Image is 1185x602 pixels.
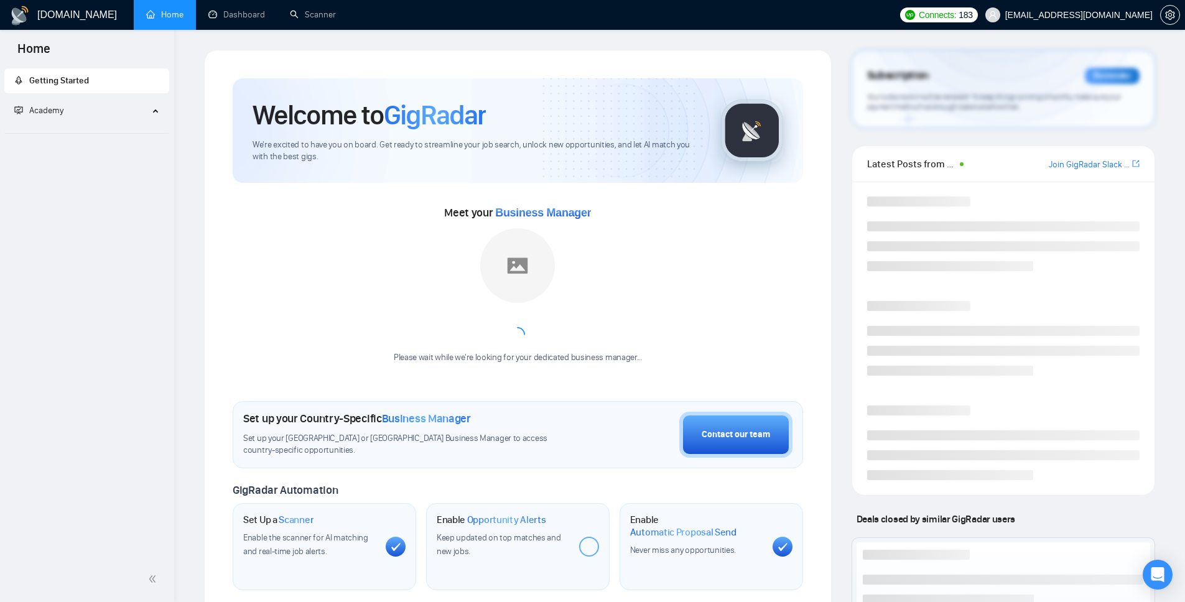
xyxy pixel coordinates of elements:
a: setting [1160,10,1180,20]
span: Business Manager [382,412,471,425]
span: rocket [14,76,23,85]
li: Academy Homepage [4,128,169,136]
span: setting [1161,10,1179,20]
h1: Set Up a [243,514,314,526]
span: Home [7,40,60,66]
span: Never miss any opportunities. [630,545,736,555]
span: user [988,11,997,19]
div: Please wait while we're looking for your dedicated business manager... [386,352,649,364]
span: Meet your [444,206,591,220]
span: Your subscription will be renewed. To keep things running smoothly, make sure your payment method... [867,92,1121,112]
a: dashboardDashboard [208,9,265,20]
span: Enable the scanner for AI matching and real-time job alerts. [243,532,368,557]
div: Contact our team [702,428,770,442]
span: fund-projection-screen [14,106,23,114]
h1: Welcome to [253,98,486,132]
div: Open Intercom Messenger [1143,560,1173,590]
span: Connects: [919,8,956,22]
a: searchScanner [290,9,336,20]
span: Subscription [867,65,929,86]
span: Deals closed by similar GigRadar users [852,508,1020,530]
li: Getting Started [4,68,169,93]
h1: Set up your Country-Specific [243,412,471,425]
div: Reminder [1085,68,1140,84]
span: Getting Started [29,75,89,86]
img: logo [10,6,30,25]
span: Academy [14,105,63,116]
span: Keep updated on top matches and new jobs. [437,532,561,557]
h1: Enable [437,514,546,526]
span: export [1132,159,1140,169]
span: loading [510,327,525,342]
span: GigRadar Automation [233,483,338,497]
a: homeHome [146,9,184,20]
span: double-left [148,573,160,585]
span: Automatic Proposal Send [630,526,737,539]
span: Business Manager [495,206,591,219]
span: Opportunity Alerts [467,514,546,526]
img: placeholder.png [480,228,555,303]
button: Contact our team [679,412,792,458]
span: Scanner [279,514,314,526]
h1: Enable [630,514,763,538]
a: export [1132,158,1140,170]
img: upwork-logo.png [905,10,915,20]
span: 183 [959,8,972,22]
span: Academy [29,105,63,116]
span: Latest Posts from the GigRadar Community [867,156,956,172]
span: We're excited to have you on board. Get ready to streamline your job search, unlock new opportuni... [253,139,701,163]
span: GigRadar [384,98,486,132]
a: Join GigRadar Slack Community [1049,158,1130,172]
button: setting [1160,5,1180,25]
span: Set up your [GEOGRAPHIC_DATA] or [GEOGRAPHIC_DATA] Business Manager to access country-specific op... [243,433,573,456]
img: gigradar-logo.png [721,100,783,162]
